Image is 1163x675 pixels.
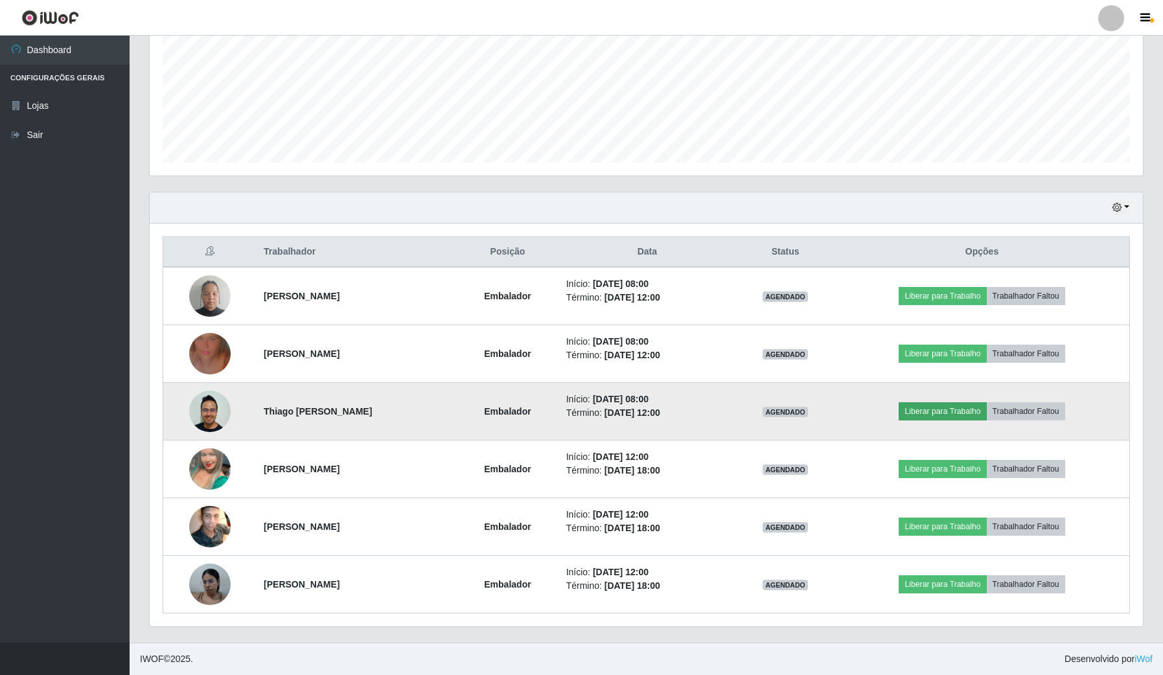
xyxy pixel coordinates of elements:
li: Término: [566,291,729,304]
th: Status [736,237,835,268]
button: Liberar para Trabalho [899,460,986,478]
button: Liberar para Trabalho [899,345,986,363]
span: AGENDADO [763,464,808,475]
span: AGENDADO [763,580,808,590]
span: AGENDADO [763,292,808,302]
button: Liberar para Trabalho [899,518,986,536]
button: Liberar para Trabalho [899,575,986,593]
time: [DATE] 12:00 [605,350,660,360]
strong: [PERSON_NAME] [264,521,340,532]
button: Liberar para Trabalho [899,287,986,305]
button: Trabalhador Faltou [987,575,1065,593]
time: [DATE] 08:00 [593,336,649,347]
img: 1750247138139.jpeg [189,317,231,391]
strong: [PERSON_NAME] [264,349,340,359]
strong: Embalador [484,521,531,532]
li: Término: [566,579,729,593]
strong: [PERSON_NAME] [264,579,340,589]
li: Início: [566,335,729,349]
th: Trabalhador [256,237,457,268]
li: Término: [566,464,729,477]
li: Início: [566,508,729,521]
time: [DATE] 18:00 [605,523,660,533]
th: Posição [457,237,558,268]
th: Data [558,237,737,268]
th: Opções [835,237,1129,268]
time: [DATE] 12:00 [593,452,649,462]
li: Término: [566,349,729,362]
time: [DATE] 12:00 [593,509,649,520]
li: Início: [566,277,729,291]
button: Trabalhador Faltou [987,402,1065,420]
span: AGENDADO [763,407,808,417]
button: Trabalhador Faltou [987,518,1065,536]
span: AGENDADO [763,522,808,532]
time: [DATE] 08:00 [593,394,649,404]
button: Trabalhador Faltou [987,460,1065,478]
a: iWof [1134,654,1153,664]
img: 1751412729925.jpeg [189,556,231,612]
img: 1684607735548.jpeg [189,432,231,506]
li: Início: [566,450,729,464]
li: Término: [566,406,729,420]
span: © 2025 . [140,652,193,666]
li: Início: [566,566,729,579]
img: 1756896363934.jpeg [189,391,231,432]
strong: Embalador [484,579,531,589]
strong: Embalador [484,291,531,301]
time: [DATE] 18:00 [605,580,660,591]
time: [DATE] 12:00 [605,407,660,418]
strong: Embalador [484,464,531,474]
img: CoreUI Logo [21,10,79,26]
button: Trabalhador Faltou [987,345,1065,363]
strong: Embalador [484,349,531,359]
time: [DATE] 12:00 [605,292,660,303]
li: Início: [566,393,729,406]
time: [DATE] 08:00 [593,279,649,289]
strong: [PERSON_NAME] [264,291,340,301]
time: [DATE] 12:00 [593,567,649,577]
span: IWOF [140,654,164,664]
li: Término: [566,521,729,535]
button: Trabalhador Faltou [987,287,1065,305]
span: AGENDADO [763,349,808,360]
strong: Embalador [484,406,531,417]
strong: Thiago [PERSON_NAME] [264,406,372,417]
button: Liberar para Trabalho [899,402,986,420]
strong: [PERSON_NAME] [264,464,340,474]
img: 1716941011713.jpeg [189,501,231,553]
span: Desenvolvido por [1065,652,1153,666]
img: 1742940003464.jpeg [189,268,231,323]
time: [DATE] 18:00 [605,465,660,475]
